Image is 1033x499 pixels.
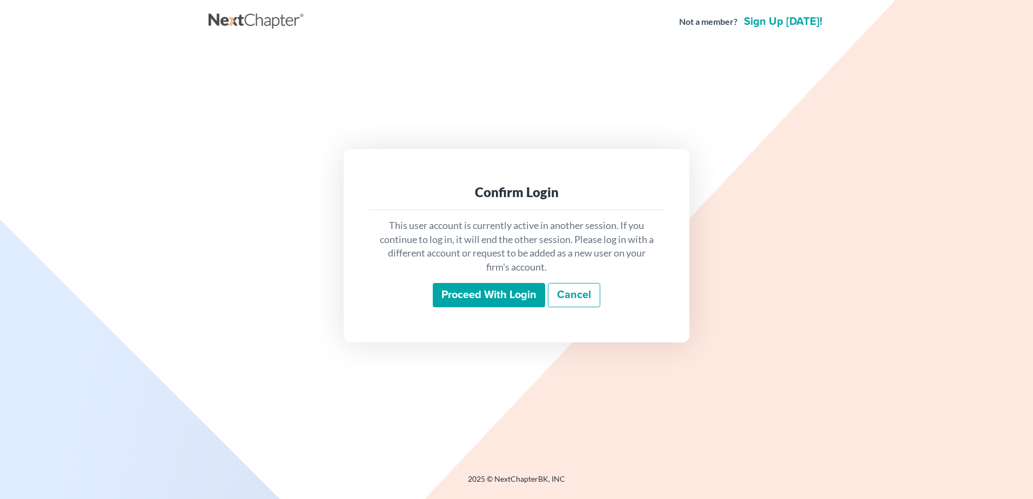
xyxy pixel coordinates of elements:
[433,283,545,308] input: Proceed with login
[548,283,600,308] a: Cancel
[378,219,655,274] p: This user account is currently active in another session. If you continue to log in, it will end ...
[679,16,737,28] strong: Not a member?
[742,16,824,27] a: Sign up [DATE]!
[209,474,824,493] div: 2025 © NextChapterBK, INC
[378,184,655,201] div: Confirm Login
